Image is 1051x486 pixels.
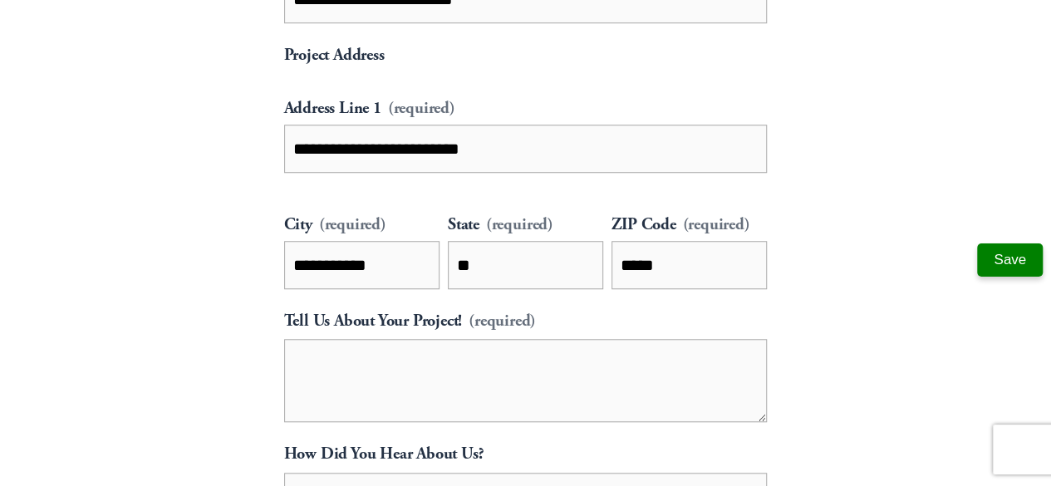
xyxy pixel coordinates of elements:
span: (required) [486,216,553,233]
div: City [284,209,440,241]
div: Address Line 1 [284,93,768,125]
button: Save [977,243,1043,277]
span: (required) [388,100,455,116]
span: (required) [682,216,749,233]
span: How Did You Hear About Us? [284,439,484,469]
span: Tell Us About Your Project! [284,306,463,336]
input: Address Line 1 [284,125,768,173]
div: State [448,209,603,241]
input: ZIP Code [611,241,767,289]
span: (required) [319,216,386,233]
span: Project Address [284,40,385,70]
span: (required) [469,306,536,336]
input: City [284,241,440,289]
input: State [448,241,603,289]
div: ZIP Code [611,209,767,241]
